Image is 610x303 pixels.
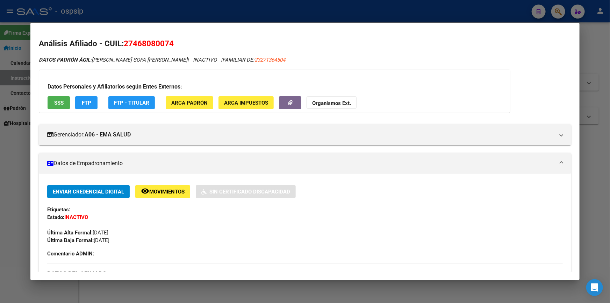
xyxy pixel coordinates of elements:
strong: Última Alta Formal: [47,230,93,236]
strong: Última Baja Formal: [47,237,94,244]
button: Organismos Ext. [307,96,357,109]
strong: INACTIVO [64,214,88,220]
mat-icon: remove_red_eye [141,187,149,195]
span: [DATE] [47,230,108,236]
h3: DATOS DEL AFILIADO [47,270,563,277]
h3: Datos Personales y Afiliatorios según Entes Externos: [48,83,502,91]
mat-expansion-panel-header: Gerenciador:A06 - EMA SALUD [39,124,571,145]
span: ARCA Impuestos [224,100,268,106]
button: FTP - Titular [108,96,155,109]
span: FTP - Titular [114,100,149,106]
button: Movimientos [135,185,190,198]
span: 23271364504 [254,57,285,63]
span: FTP [82,100,91,106]
span: [PERSON_NAME] SOF­A [PERSON_NAME] [39,57,187,63]
span: 27468080074 [124,39,174,48]
span: Enviar Credencial Digital [53,189,124,195]
div: Open Intercom Messenger [586,279,603,296]
i: | INACTIVO | [39,57,285,63]
span: SSS [54,100,64,106]
strong: A06 - EMA SALUD [85,131,131,139]
button: Sin Certificado Discapacidad [196,185,296,198]
h2: Análisis Afiliado - CUIL: [39,38,571,50]
strong: Organismos Ext. [312,100,351,106]
span: ARCA Padrón [171,100,208,106]
button: ARCA Impuestos [218,96,274,109]
mat-panel-title: Datos de Empadronamiento [47,159,554,168]
strong: DATOS PADRÓN ÁGIL: [39,57,92,63]
strong: Etiquetas: [47,206,70,213]
button: FTP [75,96,98,109]
strong: Estado: [47,214,64,220]
span: FAMILIAR DE: [222,57,285,63]
button: ARCA Padrón [166,96,213,109]
strong: Comentario ADMIN: [47,251,94,257]
span: Sin Certificado Discapacidad [209,189,290,195]
span: Movimientos [149,189,185,195]
button: Enviar Credencial Digital [47,185,130,198]
mat-expansion-panel-header: Datos de Empadronamiento [39,153,571,174]
span: [DATE] [47,237,109,244]
button: SSS [48,96,70,109]
mat-panel-title: Gerenciador: [47,131,554,139]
